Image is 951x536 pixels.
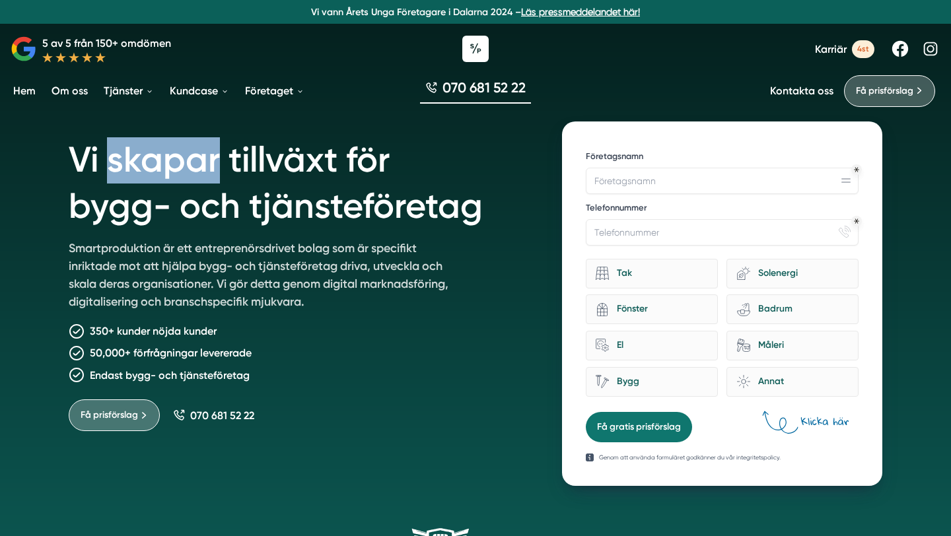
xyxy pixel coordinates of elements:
h1: Vi skapar tillväxt för bygg- och tjänsteföretag [69,121,530,240]
p: 350+ kunder nöjda kunder [90,323,217,339]
a: Kundcase [167,74,232,108]
a: Karriär 4st [815,40,874,58]
div: Obligatoriskt [854,167,859,172]
a: Kontakta oss [770,84,833,97]
p: Vi vann Årets Unga Företagare i Dalarna 2024 – [5,5,946,18]
label: Telefonnummer [586,202,859,217]
input: Företagsnamn [586,168,859,194]
label: Företagsnamn [586,151,859,165]
button: Få gratis prisförslag [586,412,692,442]
p: 50,000+ förfrågningar levererade [90,345,252,361]
a: 070 681 52 22 [420,78,531,104]
a: Tjänster [101,74,157,108]
span: Få prisförslag [856,84,913,98]
p: Genom att använda formuläret godkänner du vår integritetspolicy. [599,453,781,462]
span: 070 681 52 22 [442,78,526,97]
a: Få prisförslag [69,399,160,431]
p: 5 av 5 från 150+ omdömen [42,35,171,51]
a: Hem [11,74,38,108]
input: Telefonnummer [586,219,859,246]
span: Få prisförslag [81,408,138,422]
p: Endast bygg- och tjänsteföretag [90,367,250,384]
span: Karriär [815,43,847,55]
a: Få prisförslag [844,75,935,107]
a: Läs pressmeddelandet här! [521,7,640,17]
a: Om oss [49,74,90,108]
span: 070 681 52 22 [190,409,254,422]
p: Smartproduktion är ett entreprenörsdrivet bolag som är specifikt inriktade mot att hjälpa bygg- o... [69,240,449,316]
a: 070 681 52 22 [173,409,254,422]
div: Obligatoriskt [854,218,859,224]
a: Företaget [242,74,307,108]
span: 4st [852,40,874,58]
